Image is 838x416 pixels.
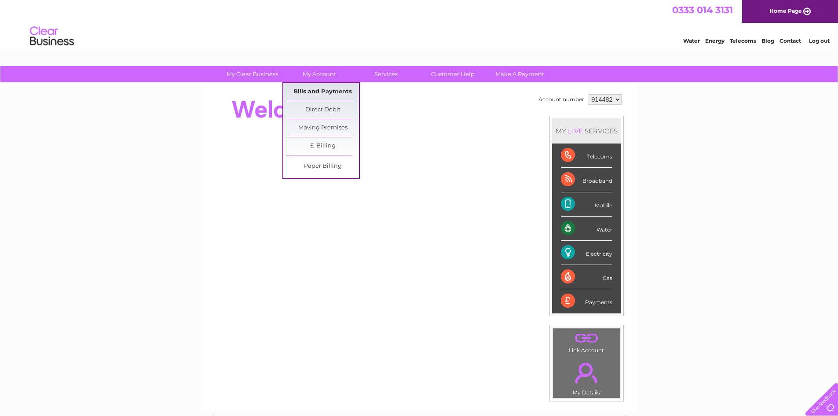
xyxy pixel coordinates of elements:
a: Blog [761,37,774,44]
a: Make A Payment [483,66,556,82]
div: Broadband [561,168,612,192]
div: Telecoms [561,144,612,168]
a: My Clear Business [216,66,289,82]
a: . [555,331,618,346]
a: Energy [705,37,725,44]
td: Link Account [553,328,621,356]
td: My Details [553,355,621,398]
div: Electricity [561,241,612,265]
div: Gas [561,265,612,289]
a: Log out [809,37,830,44]
a: Moving Premises [286,119,359,137]
div: Payments [561,289,612,313]
div: Mobile [561,192,612,217]
a: Contact [779,37,801,44]
a: Water [683,37,700,44]
div: Clear Business is a trading name of Verastar Limited (registered in [GEOGRAPHIC_DATA] No. 3667643... [212,5,627,43]
a: Customer Help [417,66,489,82]
a: Telecoms [730,37,756,44]
div: Water [561,217,612,241]
a: Direct Debit [286,101,359,119]
a: . [555,357,618,388]
div: LIVE [566,127,585,135]
div: MY SERVICES [552,118,621,144]
a: E-Billing [286,137,359,155]
a: Paper Billing [286,158,359,175]
td: Account number [536,92,586,107]
a: Services [350,66,422,82]
a: My Account [283,66,355,82]
img: logo.png [29,23,74,50]
a: 0333 014 3131 [672,4,733,15]
a: Bills and Payments [286,83,359,101]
